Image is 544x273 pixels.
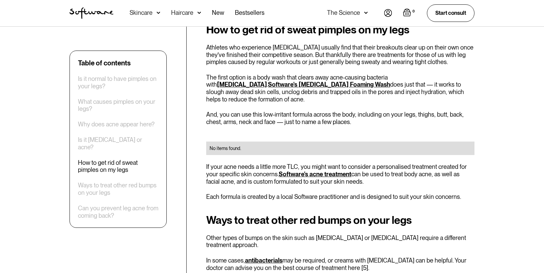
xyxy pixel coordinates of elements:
[197,9,201,16] img: arrow down
[70,7,113,19] a: home
[279,171,351,178] a: Software's acne treatment
[206,44,474,66] p: Athletes who experience [MEDICAL_DATA] usually find that their breakouts clear up on their own on...
[78,121,155,128] a: Why does acne appear here?
[403,8,416,18] a: Open empty cart
[217,81,267,88] a: [MEDICAL_DATA]
[206,214,474,226] h2: Ways to treat other red bumps on your legs
[411,8,416,14] div: 0
[78,59,131,67] div: Table of contents
[171,9,193,16] div: Haircare
[206,257,474,271] p: In some cases, may be required, or creams with [MEDICAL_DATA] can be helpful. Your doctor can adv...
[206,111,474,125] p: And, you can use this low-irritant formula across the body, including on your legs, thighs, butt,...
[210,145,471,152] div: No items found.
[245,257,282,264] a: antibacterials
[206,234,474,249] p: Other types of bumps on the skin such as [MEDICAL_DATA] or [MEDICAL_DATA] require a different tre...
[206,74,474,103] p: The first option is a body wash that clears away acne-causing bacteria with . does just that — it...
[78,98,158,113] a: What causes pimples on your legs?
[206,24,474,36] h2: How to get rid of sweat pimples on my legs
[78,182,158,196] a: Ways to treat other red bumps on your legs
[157,9,160,16] img: arrow down
[268,81,390,88] a: Software's [MEDICAL_DATA] Foaming Wash
[130,9,153,16] div: Skincare
[427,4,474,22] a: Start consult
[327,9,360,16] div: The Science
[206,193,474,201] p: Each formula is created by a local Software practitioner and is designed to suit your skin concerns.
[206,163,474,185] p: If your acne needs a little more TLC, you might want to consider a personalised treatment created...
[78,136,158,151] a: Is it [MEDICAL_DATA] or acne?
[78,75,158,90] a: Is it normal to have pimples on your legs?
[70,7,113,19] img: Software Logo
[364,9,368,16] img: arrow down
[78,159,158,174] a: How to get rid of sweat pimples on my legs
[78,205,158,219] a: Can you prevent leg acne from coming back?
